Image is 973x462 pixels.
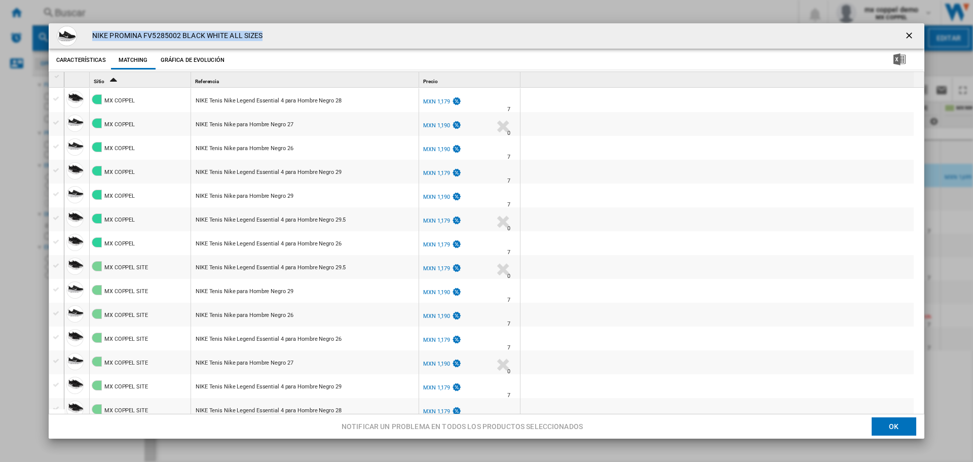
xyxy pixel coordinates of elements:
span: Referencia [195,79,219,84]
div: MXN 1,190 [423,146,450,153]
img: promotionV3.png [452,192,462,201]
div: https://www.coppel.com/tenis-nike-para-hombre-pr-8736742 [191,112,419,135]
div: NIKE Tenis Nike Legend Essential 4 para Hombre Negro 28 [196,399,342,422]
div: MXN 1,179 [422,407,462,417]
img: promotionV3.png [452,288,462,296]
img: promotionV3.png [452,168,462,177]
div: MXN 1,190 [423,122,450,129]
button: Gráfica de evolución [158,51,227,69]
div: Tiempo de entrega : 7 días [507,343,510,353]
div: https://www.coppel.com/tenis-nike-legend-essential-4-para-hombre-pr-8735482 [191,374,419,398]
div: MXN 1,179 [422,383,462,393]
div: Tiempo de entrega : 7 días [507,390,510,401]
div: https://www.coppel.com/tenis-nike-legend-essential-4-para-hombre-pr-8735482 [191,398,419,421]
span: Precio [423,79,437,84]
div: NIKE Tenis Nike para Hombre Negro 27 [196,351,293,375]
div: Tiempo de entrega : 7 días [507,176,510,186]
div: NIKE Tenis Nike Legend Essential 4 para Hombre Negro 26 [196,328,342,351]
div: NIKE Tenis Nike para Hombre Negro 26 [196,137,293,160]
div: MXN 1,179 [422,264,462,274]
div: Sort None [66,72,89,88]
span: Sort Ascending [105,79,121,84]
button: Descargar en Excel [877,51,922,69]
img: promotionV3.png [452,383,462,392]
div: Referencia Sort None [193,72,419,88]
button: Características [54,51,108,69]
div: MXN 1,179 [422,97,462,107]
img: promotionV3.png [452,97,462,105]
div: Tiempo de entrega : 7 días [507,152,510,162]
div: Tiempo de entrega : 7 días [507,104,510,115]
div: MXN 1,179 [423,384,450,391]
div: Precio Sort None [421,72,520,88]
div: https://www.coppel.com/tenis-nike-legend-essential-4-para-hombre-pr-8735482 [191,255,419,278]
div: https://www.coppel.com/tenis-nike-para-hombre-pr-8736742 [191,303,419,326]
div: https://www.coppel.com/tenis-nike-para-hombre-pr-8736742 [191,184,419,207]
div: MX COPPEL SITE [104,375,148,399]
div: Sitio Sort Ascending [92,72,191,88]
ng-md-icon: getI18NText('BUTTONS.CLOSE_DIALOG') [904,30,916,43]
div: MXN 1,190 [423,289,450,296]
div: NIKE Tenis Nike para Hombre Negro 26 [196,304,293,327]
div: MX COPPEL [104,161,135,184]
div: Tiempo de entrega : 0 día [507,224,510,234]
div: Sort Ascending [92,72,191,88]
span: Sitio [94,79,104,84]
img: promotionV3.png [452,311,462,320]
div: MXN 1,179 [423,170,450,176]
div: MXN 1,179 [423,265,450,272]
div: MX COPPEL SITE [104,399,148,422]
div: MXN 1,190 [422,359,462,369]
button: Matching [111,51,156,69]
div: MX COPPEL [104,89,135,113]
img: promotionV3.png [452,216,462,225]
div: MX COPPEL [104,232,135,256]
div: NIKE Tenis Nike Legend Essential 4 para Hombre Negro 29.5 [196,256,346,279]
div: https://www.coppel.com/tenis-nike-para-hombre-pr-8736742 [191,350,419,374]
img: promotionV3.png [452,264,462,272]
div: https://www.coppel.com/tenis-nike-para-hombre-pr-8736742 [191,136,419,159]
div: Tiempo de entrega : 7 días [507,319,510,329]
div: MX COPPEL [104,137,135,160]
div: MX COPPEL SITE [104,256,148,279]
div: Tiempo de entrega : 7 días [507,247,510,258]
div: MXN 1,190 [422,311,462,322]
div: MXN 1,179 [423,408,450,415]
md-dialog: Product popup [49,23,924,439]
img: 8736742-1.jpg [57,26,77,46]
img: promotionV3.png [452,335,462,344]
img: excel-24x24.png [893,53,906,65]
div: MX COPPEL [104,208,135,232]
div: MXN 1,179 [423,241,450,248]
div: Sort None [522,72,914,88]
div: Tiempo de entrega : 7 días [507,200,510,210]
button: getI18NText('BUTTONS.CLOSE_DIALOG') [900,26,920,46]
button: Notificar un problema en todos los productos seleccionados [339,417,586,436]
div: MXN 1,179 [422,335,462,345]
div: MX COPPEL SITE [104,304,148,327]
img: promotionV3.png [452,145,462,153]
img: promotionV3.png [452,359,462,368]
div: Sort None [421,72,520,88]
div: https://www.coppel.com/tenis-nike-legend-essential-4-para-hombre-pr-8735482 [191,327,419,350]
div: NIKE Tenis Nike Legend Essential 4 para Hombre Negro 26 [196,232,342,256]
button: OK [872,417,916,436]
div: MX COPPEL [104,113,135,136]
div: NIKE Tenis Nike Legend Essential 4 para Hombre Negro 29.5 [196,208,346,232]
h4: NIKE PROMINA FV5285002 BLACK WHITE ALL SIZES [87,31,263,41]
div: Tiempo de entrega : 0 día [507,271,510,281]
div: https://www.coppel.com/tenis-nike-para-hombre-pr-8736742 [191,279,419,302]
div: MXN 1,179 [423,218,450,224]
div: MXN 1,190 [423,361,450,367]
div: MX COPPEL SITE [104,351,148,375]
div: MXN 1,190 [423,313,450,319]
div: MX COPPEL [104,185,135,208]
img: promotionV3.png [452,407,462,415]
div: MXN 1,179 [422,216,462,226]
div: MXN 1,190 [423,194,450,200]
div: NIKE Tenis Nike para Hombre Negro 27 [196,113,293,136]
div: MXN 1,190 [422,288,462,298]
div: NIKE Tenis Nike Legend Essential 4 para Hombre Negro 28 [196,89,342,113]
div: MXN 1,190 [422,145,462,155]
img: promotionV3.png [452,240,462,248]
